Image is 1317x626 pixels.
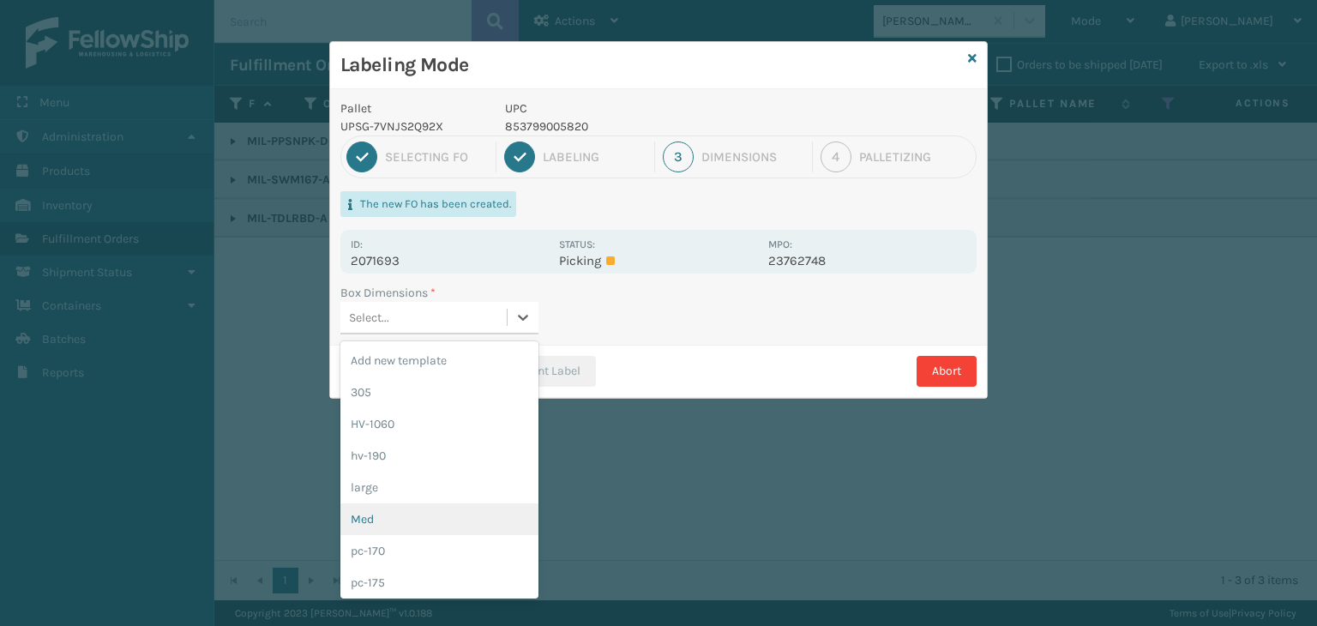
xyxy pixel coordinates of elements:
div: pc-170 [340,535,538,567]
p: 2071693 [351,253,549,268]
div: hv-190 [340,440,538,472]
div: 1 [346,141,377,172]
div: Select... [349,309,389,327]
div: 3 [663,141,694,172]
p: Picking [559,253,757,268]
div: Selecting FO [385,149,488,165]
button: Print Label [490,356,596,387]
label: MPO: [768,238,792,250]
div: 2 [504,141,535,172]
div: Dimensions [701,149,804,165]
div: Palletizing [859,149,971,165]
div: large [340,472,538,503]
p: The new FO has been created. [360,196,511,212]
label: Box Dimensions [340,284,436,302]
div: Labeling [543,149,646,165]
button: Abort [917,356,977,387]
label: Status: [559,238,595,250]
div: Add new template [340,345,538,376]
div: pc-175 [340,567,538,599]
div: Med [340,503,538,535]
label: Id: [351,238,363,250]
div: 4 [821,141,851,172]
p: Pallet [340,99,484,117]
p: UPC [505,99,758,117]
div: HV-1060 [340,408,538,440]
p: 23762748 [768,253,966,268]
div: 305 [340,376,538,408]
p: UPSG-7VNJS2Q92X [340,117,484,135]
h3: Labeling Mode [340,52,961,78]
p: 853799005820 [505,117,758,135]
